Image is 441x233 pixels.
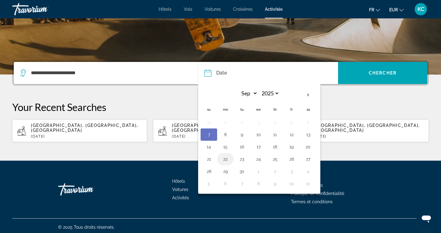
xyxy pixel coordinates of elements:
[265,7,283,12] a: Activités
[153,119,288,142] button: [GEOGRAPHIC_DATA], [GEOGRAPHIC_DATA], [GEOGRAPHIC_DATA][DATE]
[270,118,280,127] button: Day 4
[254,130,263,139] button: Day 10
[254,179,263,188] button: Day 8
[303,179,313,188] button: Day 11
[31,123,138,133] span: [GEOGRAPHIC_DATA], [GEOGRAPHIC_DATA], [GEOGRAPHIC_DATA]
[300,88,316,102] button: Next month
[287,179,296,188] button: Day 10
[221,118,230,127] button: Day 1
[270,130,280,139] button: Day 11
[172,195,189,200] a: Activités
[221,155,230,163] button: Day 22
[313,134,424,139] p: [DATE]
[287,130,296,139] button: Day 12
[204,167,214,176] button: Day 28
[254,118,263,127] button: Day 3
[12,119,147,142] button: [GEOGRAPHIC_DATA], [GEOGRAPHIC_DATA], [GEOGRAPHIC_DATA][DATE]
[303,167,313,176] button: Day 4
[287,118,296,127] button: Day 5
[204,62,338,84] button: Date
[58,225,115,230] span: © 2025 Tous droits réservés.
[184,7,192,12] a: Vols
[237,155,247,163] button: Day 23
[270,179,280,188] button: Day 9
[287,167,296,176] button: Day 3
[313,123,420,133] span: [GEOGRAPHIC_DATA], [GEOGRAPHIC_DATA], [GEOGRAPHIC_DATA]
[12,101,429,113] p: Your Recent Searches
[270,155,280,163] button: Day 25
[417,6,424,12] span: KC
[259,88,279,99] select: Select year
[14,62,427,84] div: Search widget
[294,119,429,142] button: [GEOGRAPHIC_DATA], [GEOGRAPHIC_DATA], [GEOGRAPHIC_DATA][DATE]
[303,143,313,151] button: Day 20
[303,155,313,163] button: Day 27
[417,208,436,228] iframe: Bouton de lancement de la fenêtre de messagerie
[270,167,280,176] button: Day 2
[338,62,427,84] button: Chercher
[205,7,221,12] a: Voitures
[389,7,398,12] span: EUR
[254,167,263,176] button: Day 1
[159,7,171,12] a: Hôtels
[221,143,230,151] button: Day 15
[204,179,214,188] button: Day 5
[254,143,263,151] button: Day 17
[221,179,230,188] button: Day 6
[389,5,404,14] button: Change currency
[172,187,188,192] a: Voitures
[287,155,296,163] button: Day 26
[237,118,247,127] button: Day 2
[204,143,214,151] button: Day 14
[31,134,142,139] p: [DATE]
[237,143,247,151] button: Day 16
[221,167,230,176] button: Day 29
[237,130,247,139] button: Day 9
[172,134,283,139] p: [DATE]
[12,1,73,17] a: Travorium
[369,5,380,14] button: Change language
[204,118,214,127] button: Day 31
[204,130,214,139] button: Day 7
[287,143,296,151] button: Day 19
[204,155,214,163] button: Day 21
[303,118,313,127] button: Day 6
[303,130,313,139] button: Day 13
[237,179,247,188] button: Day 7
[237,167,247,176] button: Day 30
[270,143,280,151] button: Day 18
[369,71,397,75] span: Chercher
[233,7,253,12] a: Croisières
[291,199,333,204] a: Termes et conditions
[172,123,279,133] span: [GEOGRAPHIC_DATA], [GEOGRAPHIC_DATA], [GEOGRAPHIC_DATA]
[58,180,119,199] a: Travorium
[413,3,429,16] button: User Menu
[369,7,374,12] span: fr
[172,179,185,184] a: Hôtels
[238,88,258,99] select: Select month
[221,130,230,139] button: Day 8
[254,155,263,163] button: Day 24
